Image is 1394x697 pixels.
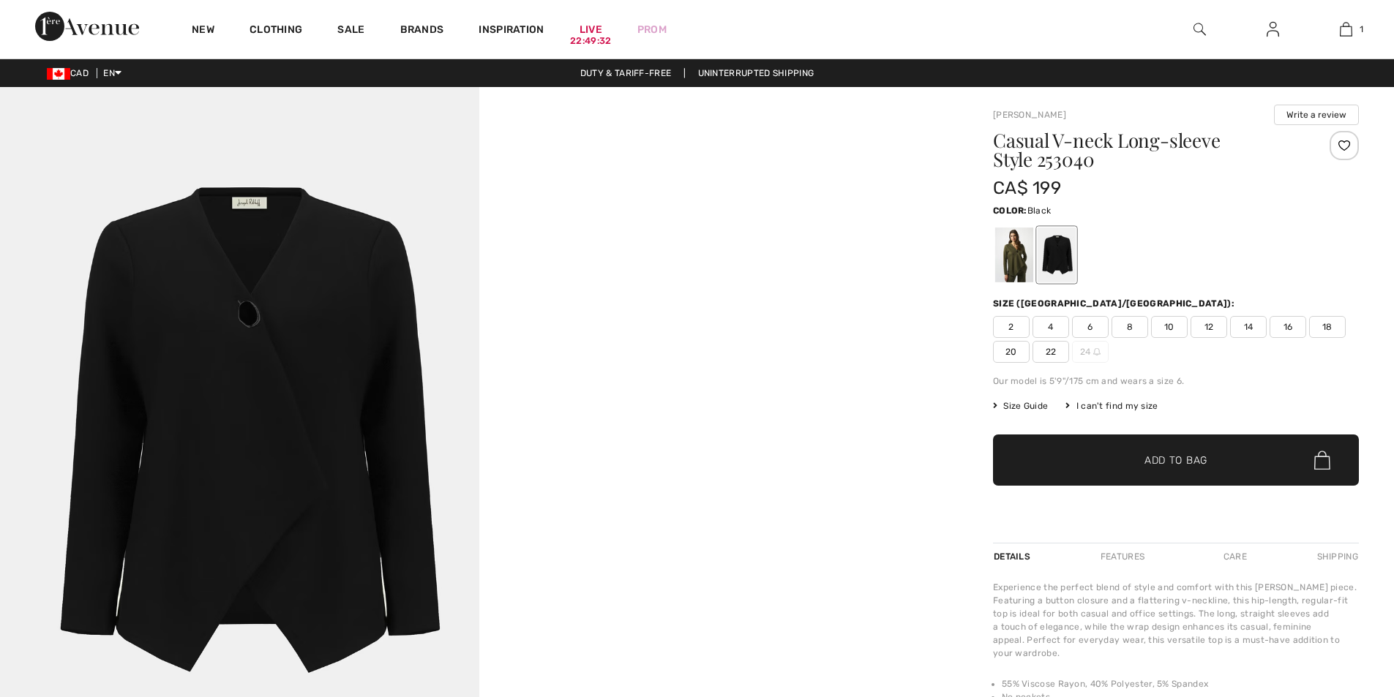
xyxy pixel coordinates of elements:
span: 22 [1033,341,1069,363]
div: Experience the perfect blend of style and comfort with this [PERSON_NAME] piece. Featuring a butt... [993,581,1359,660]
span: Size Guide [993,399,1048,412]
button: Write a review [1274,105,1359,125]
a: New [192,23,214,39]
span: 4 [1033,316,1069,338]
span: 20 [993,341,1030,363]
a: Prom [637,22,667,37]
span: CAD [47,68,94,78]
span: 6 [1072,316,1109,338]
span: 1 [1360,23,1363,36]
li: 55% Viscose Rayon, 40% Polyester, 5% Spandex [1002,677,1359,690]
span: 12 [1191,316,1227,338]
div: Size ([GEOGRAPHIC_DATA]/[GEOGRAPHIC_DATA]): [993,297,1237,310]
a: 1 [1310,20,1382,38]
span: Add to Bag [1144,453,1207,468]
img: Bag.svg [1314,451,1330,470]
span: 2 [993,316,1030,338]
div: Black [1038,227,1076,282]
span: 8 [1112,316,1148,338]
span: EN [103,68,121,78]
span: 24 [1072,341,1109,363]
a: Live22:49:32 [580,22,602,37]
img: My Bag [1340,20,1352,38]
span: 16 [1270,316,1306,338]
a: Sale [337,23,364,39]
div: Khaki [995,227,1033,282]
span: Inspiration [479,23,544,39]
img: search the website [1193,20,1206,38]
div: Care [1211,543,1259,570]
h1: Casual V-neck Long-sleeve Style 253040 [993,131,1298,169]
img: My Info [1267,20,1279,38]
span: 10 [1151,316,1188,338]
img: Canadian Dollar [47,68,70,80]
div: 22:49:32 [570,34,611,48]
div: Features [1088,543,1157,570]
a: [PERSON_NAME] [993,110,1066,120]
span: 18 [1309,316,1346,338]
div: Our model is 5'9"/175 cm and wears a size 6. [993,374,1359,388]
span: Black [1027,206,1052,216]
a: Sign In [1255,20,1291,39]
a: Clothing [250,23,302,39]
video: Your browser does not support the video tag. [479,87,959,326]
div: I can't find my size [1065,399,1158,412]
img: ring-m.svg [1093,348,1101,355]
a: Brands [400,23,444,39]
span: CA$ 199 [993,178,1061,198]
span: Color: [993,206,1027,216]
button: Add to Bag [993,434,1359,486]
div: Shipping [1314,543,1359,570]
div: Details [993,543,1034,570]
img: 1ère Avenue [35,12,139,41]
span: 14 [1230,316,1267,338]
